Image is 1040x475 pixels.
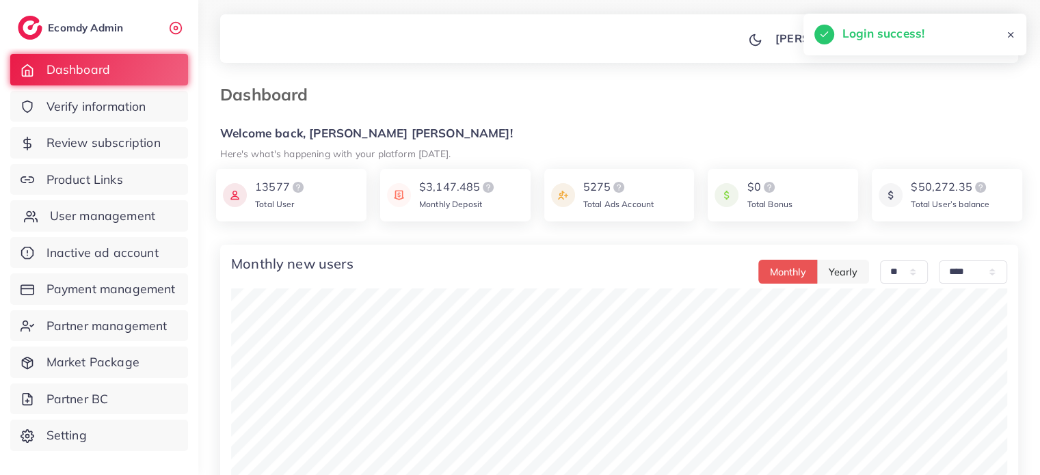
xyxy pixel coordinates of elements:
h3: Dashboard [220,85,319,105]
small: Here's what's happening with your platform [DATE]. [220,148,451,159]
div: 13577 [255,179,306,195]
span: Review subscription [46,134,161,152]
a: logoEcomdy Admin [18,16,126,40]
img: icon payment [551,179,575,211]
img: logo [972,179,989,195]
span: Partner BC [46,390,109,408]
img: logo [611,179,627,195]
a: Partner management [10,310,188,342]
img: icon payment [223,179,247,211]
img: icon payment [879,179,903,211]
span: Verify information [46,98,146,116]
img: icon payment [715,179,738,211]
img: logo [290,179,306,195]
a: Review subscription [10,127,188,159]
a: Dashboard [10,54,188,85]
span: Market Package [46,353,139,371]
span: Setting [46,426,87,444]
a: Market Package [10,347,188,378]
h2: Ecomdy Admin [48,21,126,34]
div: $50,272.35 [911,179,989,195]
a: Inactive ad account [10,237,188,269]
a: Partner BC [10,383,188,415]
span: Partner management [46,317,168,335]
img: logo [480,179,496,195]
span: Total User’s balance [911,199,989,209]
span: Total Ads Account [583,199,654,209]
span: Dashboard [46,61,110,79]
a: Setting [10,420,188,451]
h4: Monthly new users [231,256,354,272]
span: Total Bonus [747,199,792,209]
span: Payment management [46,280,176,298]
p: [PERSON_NAME] [PERSON_NAME] [775,30,965,46]
div: 5275 [583,179,654,195]
a: Verify information [10,91,188,122]
a: Payment management [10,273,188,305]
h5: Login success! [842,25,924,42]
h5: Welcome back, [PERSON_NAME] [PERSON_NAME]! [220,126,1018,141]
div: $0 [747,179,792,195]
a: User management [10,200,188,232]
img: logo [18,16,42,40]
span: Monthly Deposit [419,199,482,209]
img: logo [761,179,777,195]
span: User management [50,207,155,225]
span: Product Links [46,171,123,189]
div: $3,147.485 [419,179,497,195]
span: Total User [255,199,295,209]
button: Yearly [817,260,869,284]
img: icon payment [387,179,411,211]
button: Monthly [758,260,818,284]
a: [PERSON_NAME] [PERSON_NAME]avatar [768,25,1007,52]
a: Product Links [10,164,188,195]
span: Inactive ad account [46,244,159,262]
